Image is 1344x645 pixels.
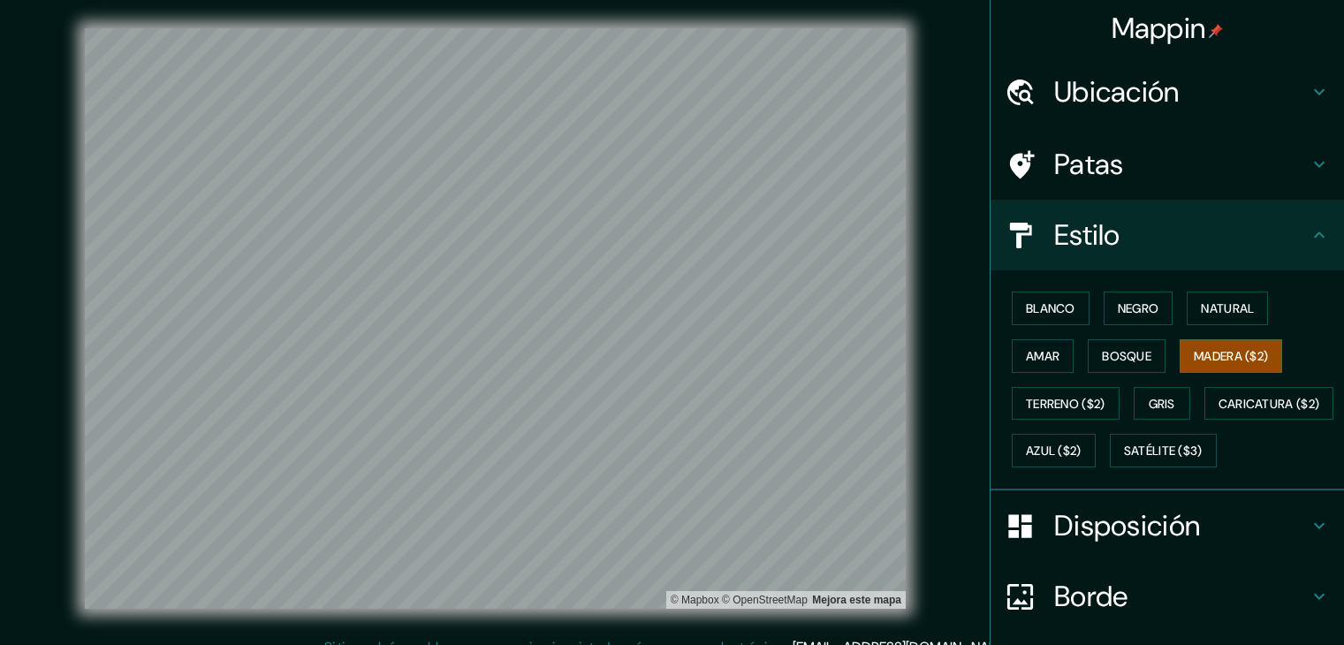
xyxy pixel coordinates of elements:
button: Caricatura ($2) [1204,387,1334,421]
div: Borde [991,561,1344,632]
img: pin-icon.png [1209,24,1223,38]
button: Blanco [1012,292,1090,325]
font: Satélite ($3) [1124,444,1203,459]
button: Azul ($2) [1012,434,1096,467]
font: Natural [1201,300,1254,316]
button: Gris [1134,387,1190,421]
div: Ubicación [991,57,1344,127]
font: Patas [1054,146,1124,183]
a: Mapa de calles abierto [722,594,808,606]
button: Negro [1104,292,1173,325]
div: Patas [991,129,1344,200]
button: Madera ($2) [1180,339,1282,373]
font: Caricatura ($2) [1219,396,1320,412]
font: Negro [1118,300,1159,316]
font: Mappin [1112,10,1206,47]
button: Natural [1187,292,1268,325]
iframe: Lanzador de widgets de ayuda [1187,576,1325,626]
font: Amar [1026,348,1059,364]
font: Terreno ($2) [1026,396,1105,412]
font: Madera ($2) [1194,348,1268,364]
font: Estilo [1054,216,1120,254]
div: Estilo [991,200,1344,270]
a: Map feedback [812,594,901,606]
font: Disposición [1054,507,1200,544]
font: Mejora este mapa [812,594,901,606]
canvas: Mapa [85,28,906,609]
font: Blanco [1026,300,1075,316]
font: Ubicación [1054,73,1180,110]
button: Amar [1012,339,1074,373]
a: Mapbox [671,594,719,606]
font: © OpenStreetMap [722,594,808,606]
font: Azul ($2) [1026,444,1082,459]
div: Disposición [991,490,1344,561]
font: © Mapbox [671,594,719,606]
font: Borde [1054,578,1128,615]
button: Bosque [1088,339,1166,373]
font: Gris [1149,396,1175,412]
button: Satélite ($3) [1110,434,1217,467]
button: Terreno ($2) [1012,387,1120,421]
font: Bosque [1102,348,1151,364]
